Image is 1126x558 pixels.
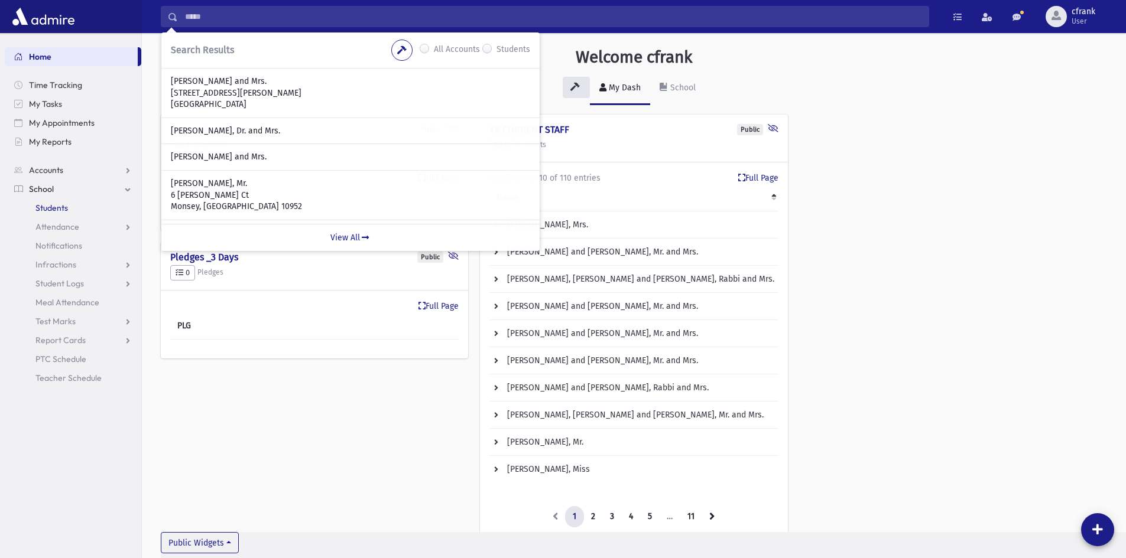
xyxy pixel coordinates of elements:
a: 11 [680,506,702,527]
a: Notifications [5,236,141,255]
td: [PERSON_NAME], [PERSON_NAME] and [PERSON_NAME], Rabbi and Mrs. [489,266,781,293]
a: Test Marks [5,312,141,331]
span: Teacher Schedule [35,373,102,383]
a: My Reports [5,132,141,151]
td: [PERSON_NAME], Mrs. [489,211,781,239]
a: School [650,72,705,105]
p: [PERSON_NAME] and Mrs. [171,151,530,163]
a: Meal Attendance [5,293,141,312]
span: Search Results [171,44,234,56]
p: [GEOGRAPHIC_DATA] [171,99,530,110]
span: User [1072,17,1095,26]
h3: Welcome cfrank [576,47,692,67]
span: Time Tracking [29,80,82,90]
label: All Accounts [434,43,480,57]
span: School [29,184,54,194]
div: Public [737,124,763,135]
h4: Pledges _3 Days [170,252,459,263]
span: Students [35,203,68,213]
a: View All [161,224,540,251]
h4: YK CURRENT STAFF [489,124,778,135]
span: 0 [176,268,190,277]
td: [PERSON_NAME] and [PERSON_NAME], Mr. and Mrs. [489,347,781,374]
th: PLG [170,312,265,340]
h5: Accounts [489,138,778,153]
a: Full Page [738,172,778,184]
a: PTC Schedule [5,350,141,368]
input: Search [178,6,929,27]
div: My Dash [606,83,641,93]
a: Attendance [5,217,141,236]
span: Meal Attendance [35,297,99,308]
a: 4 [621,506,641,527]
a: 3 [602,506,622,527]
p: [PERSON_NAME], Dr. and Mrs. [171,125,530,137]
td: [PERSON_NAME] and [PERSON_NAME], Mr. and Mrs. [489,293,781,320]
td: [PERSON_NAME], [PERSON_NAME] and [PERSON_NAME], Mr. and Mrs. [489,402,781,429]
a: 1 [565,506,584,527]
span: PTC Schedule [35,354,86,364]
span: Attendance [35,221,79,232]
td: [PERSON_NAME], Mr. [489,429,781,456]
a: Teacher Schedule [5,368,141,387]
span: cfrank [1072,7,1095,17]
a: Time Tracking [5,76,141,94]
a: Home [5,47,138,66]
button: 0 [170,265,195,280]
span: Student Logs [35,278,84,289]
button: Public Widgets [161,532,239,553]
span: Accounts [29,165,63,175]
p: [PERSON_NAME], Mr. [171,178,530,190]
div: School [668,83,696,93]
span: Infractions [35,259,76,270]
a: Student Logs [5,274,141,293]
span: My Reports [29,136,72,147]
span: Report Cards [35,335,86,345]
td: [PERSON_NAME] and [PERSON_NAME], Mr. and Mrs. [489,320,781,347]
span: My Appointments [29,118,95,128]
a: Full Page [418,300,459,312]
a: 2 [583,506,603,527]
a: 5 [640,506,660,527]
label: Students [497,43,530,57]
a: Students [5,198,141,217]
p: [STREET_ADDRESS][PERSON_NAME] [171,87,530,99]
a: My Appointments [5,113,141,132]
td: [PERSON_NAME], Miss [489,456,781,483]
td: [PERSON_NAME] and [PERSON_NAME], Mr. and Mrs. [489,239,781,266]
a: Report Cards [5,331,141,350]
a: My Dash [590,72,650,105]
a: School [5,180,141,198]
img: AdmirePro [9,5,77,28]
span: Test Marks [35,316,76,327]
span: Home [29,51,51,62]
div: Showing 1 to 10 of 110 entries [489,172,778,184]
a: My Tasks [5,94,141,113]
p: 6 [PERSON_NAME] Ct [171,190,530,201]
a: Infractions [5,255,141,274]
td: [PERSON_NAME] and [PERSON_NAME], Rabbi and Mrs. [489,374,781,402]
span: My Tasks [29,99,62,109]
p: Monsey, [GEOGRAPHIC_DATA] 10952 [171,201,530,213]
a: Accounts [5,161,141,180]
h5: Pledges [170,265,459,280]
p: [PERSON_NAME] and Mrs. [171,76,530,87]
span: Notifications [35,240,82,251]
th: Name [489,184,781,211]
div: Public [417,252,443,263]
